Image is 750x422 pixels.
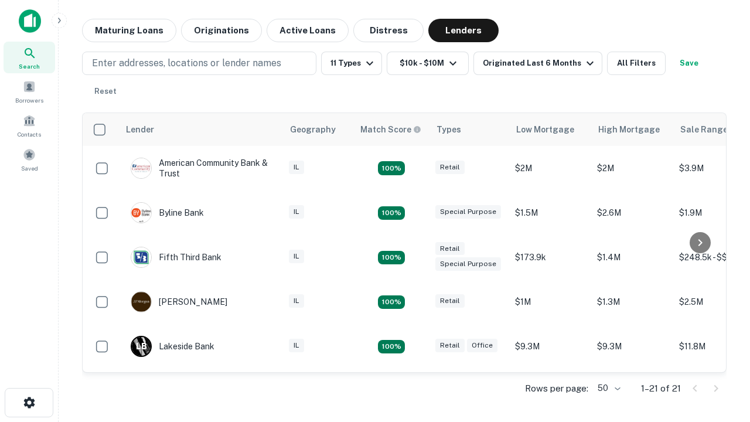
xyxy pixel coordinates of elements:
div: Sale Range [680,122,728,137]
div: 50 [593,380,622,397]
div: Matching Properties: 2, hasApolloMatch: undefined [378,295,405,309]
p: Rows per page: [525,382,588,396]
button: All Filters [607,52,666,75]
button: Save your search to get updates of matches that match your search criteria. [670,52,708,75]
img: picture [131,203,151,223]
iframe: Chat Widget [691,291,750,347]
td: $1.3M [591,280,673,324]
th: High Mortgage [591,113,673,146]
p: Enter addresses, locations or lender names [92,56,281,70]
div: Special Purpose [435,205,501,219]
div: Retail [435,242,465,256]
div: Fifth Third Bank [131,247,221,268]
div: Lender [126,122,154,137]
button: Originated Last 6 Months [473,52,602,75]
th: Types [429,113,509,146]
button: Lenders [428,19,499,42]
div: Matching Properties: 3, hasApolloMatch: undefined [378,206,405,220]
a: Contacts [4,110,55,141]
p: 1–21 of 21 [641,382,681,396]
button: 11 Types [321,52,382,75]
div: Office [467,339,497,352]
div: Low Mortgage [516,122,574,137]
button: Reset [87,80,124,103]
th: Capitalize uses an advanced AI algorithm to match your search with the best lender. The match sco... [353,113,429,146]
div: Matching Properties: 2, hasApolloMatch: undefined [378,251,405,265]
td: $2.6M [591,190,673,235]
div: IL [289,339,304,352]
div: Retail [435,339,465,352]
td: $9.3M [591,324,673,369]
div: IL [289,205,304,219]
button: Distress [353,19,424,42]
div: Capitalize uses an advanced AI algorithm to match your search with the best lender. The match sco... [360,123,421,136]
img: picture [131,158,151,178]
div: Matching Properties: 3, hasApolloMatch: undefined [378,340,405,354]
td: $2.7M [509,369,591,413]
img: picture [131,247,151,267]
div: IL [289,250,304,263]
td: $7M [591,369,673,413]
div: Types [437,122,461,137]
div: [PERSON_NAME] [131,291,227,312]
button: Enter addresses, locations or lender names [82,52,316,75]
div: Originated Last 6 Months [483,56,597,70]
button: Active Loans [267,19,349,42]
td: $9.3M [509,324,591,369]
td: $1.4M [591,235,673,280]
span: Contacts [18,130,41,139]
th: Geography [283,113,353,146]
a: Search [4,42,55,73]
th: Low Mortgage [509,113,591,146]
button: Maturing Loans [82,19,176,42]
h6: Match Score [360,123,419,136]
span: Borrowers [15,96,43,105]
img: capitalize-icon.png [19,9,41,33]
button: Originations [181,19,262,42]
a: Borrowers [4,76,55,107]
p: L B [136,341,146,353]
button: $10k - $10M [387,52,469,75]
a: Saved [4,144,55,175]
div: Byline Bank [131,202,204,223]
span: Search [19,62,40,71]
td: $1.5M [509,190,591,235]
div: Matching Properties: 2, hasApolloMatch: undefined [378,161,405,175]
span: Saved [21,164,38,173]
div: Special Purpose [435,257,501,271]
td: $2M [591,146,673,190]
div: Retail [435,161,465,174]
div: High Mortgage [598,122,660,137]
div: IL [289,161,304,174]
td: $2M [509,146,591,190]
div: Lakeside Bank [131,336,214,357]
td: $1M [509,280,591,324]
th: Lender [119,113,283,146]
div: Geography [290,122,336,137]
img: picture [131,292,151,312]
div: IL [289,294,304,308]
td: $173.9k [509,235,591,280]
div: Retail [435,294,465,308]
div: American Community Bank & Trust [131,158,271,179]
